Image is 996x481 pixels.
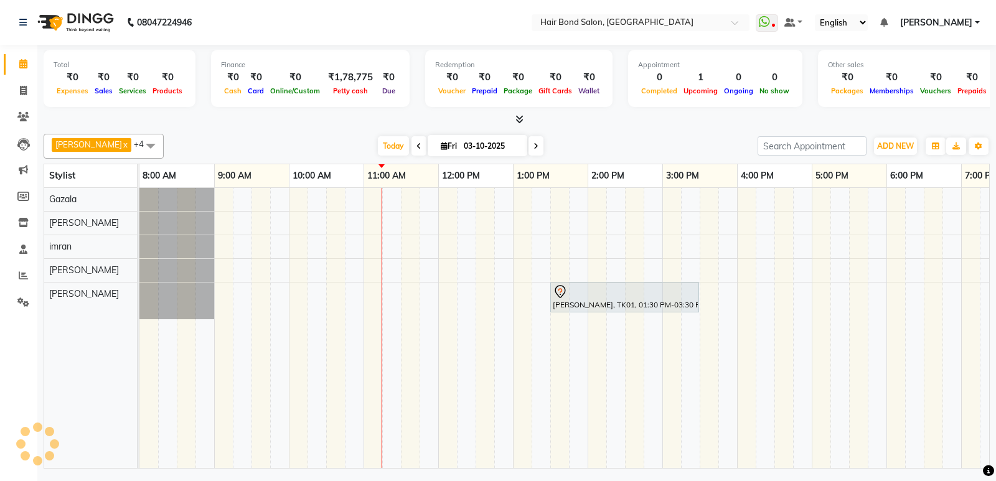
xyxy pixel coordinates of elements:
[435,70,469,85] div: ₹0
[49,194,77,205] span: Gazala
[721,70,756,85] div: 0
[460,137,522,156] input: 2025-10-03
[867,70,917,85] div: ₹0
[638,70,680,85] div: 0
[267,70,323,85] div: ₹0
[149,86,186,95] span: Products
[680,86,721,95] span: Upcoming
[267,86,323,95] span: Online/Custom
[758,136,867,156] input: Search Appointment
[738,167,777,185] a: 4:00 PM
[575,86,603,95] span: Wallet
[245,86,267,95] span: Card
[49,170,75,181] span: Stylist
[535,70,575,85] div: ₹0
[221,86,245,95] span: Cash
[575,70,603,85] div: ₹0
[134,139,153,149] span: +4
[221,60,400,70] div: Finance
[900,16,972,29] span: [PERSON_NAME]
[378,136,409,156] span: Today
[867,86,917,95] span: Memberships
[378,70,400,85] div: ₹0
[500,70,535,85] div: ₹0
[954,86,990,95] span: Prepaids
[139,167,179,185] a: 8:00 AM
[721,86,756,95] span: Ongoing
[588,167,627,185] a: 2:00 PM
[289,167,334,185] a: 10:00 AM
[49,264,119,276] span: [PERSON_NAME]
[638,86,680,95] span: Completed
[149,70,186,85] div: ₹0
[116,86,149,95] span: Services
[535,86,575,95] span: Gift Cards
[116,70,149,85] div: ₹0
[330,86,371,95] span: Petty cash
[49,217,119,228] span: [PERSON_NAME]
[137,5,192,40] b: 08047224946
[917,70,954,85] div: ₹0
[917,86,954,95] span: Vouchers
[469,86,500,95] span: Prepaid
[92,70,116,85] div: ₹0
[828,70,867,85] div: ₹0
[828,86,867,95] span: Packages
[469,70,500,85] div: ₹0
[435,86,469,95] span: Voucher
[245,70,267,85] div: ₹0
[221,70,245,85] div: ₹0
[122,139,128,149] a: x
[887,167,926,185] a: 6:00 PM
[954,70,990,85] div: ₹0
[812,167,852,185] a: 5:00 PM
[439,167,483,185] a: 12:00 PM
[54,70,92,85] div: ₹0
[49,288,119,299] span: [PERSON_NAME]
[54,60,186,70] div: Total
[215,167,255,185] a: 9:00 AM
[364,167,409,185] a: 11:00 AM
[49,241,72,252] span: imran
[663,167,702,185] a: 3:00 PM
[323,70,378,85] div: ₹1,78,775
[438,141,460,151] span: Fri
[514,167,553,185] a: 1:00 PM
[500,86,535,95] span: Package
[680,70,721,85] div: 1
[55,139,122,149] span: [PERSON_NAME]
[379,86,398,95] span: Due
[435,60,603,70] div: Redemption
[638,60,792,70] div: Appointment
[32,5,117,40] img: logo
[92,86,116,95] span: Sales
[54,86,92,95] span: Expenses
[756,70,792,85] div: 0
[877,141,914,151] span: ADD NEW
[756,86,792,95] span: No show
[552,284,698,311] div: [PERSON_NAME], TK01, 01:30 PM-03:30 PM, HAIR COLOR - Highlights Long
[874,138,917,155] button: ADD NEW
